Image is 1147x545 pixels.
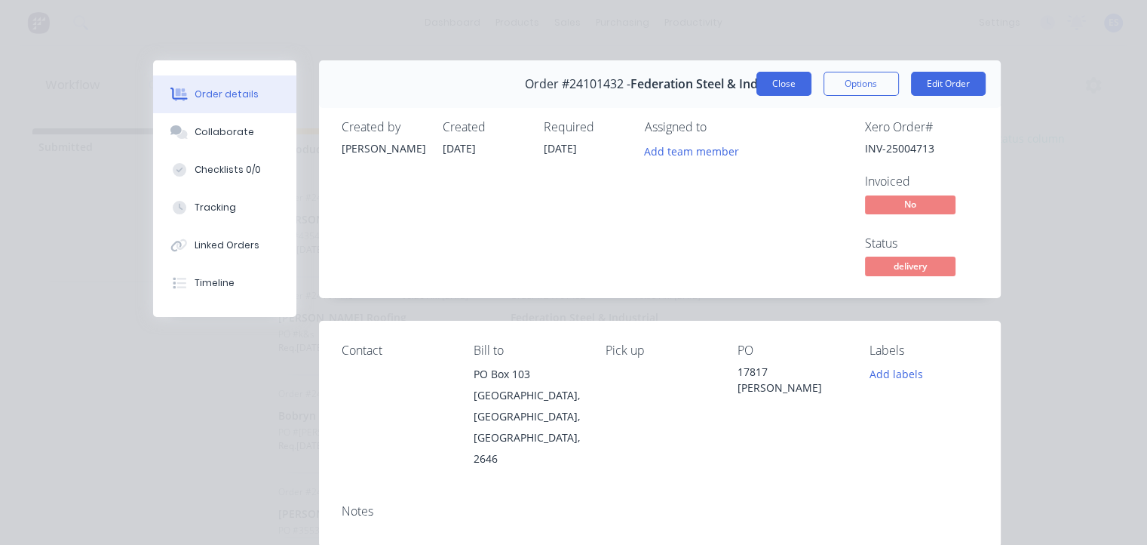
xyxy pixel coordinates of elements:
[544,141,577,155] span: [DATE]
[195,201,236,214] div: Tracking
[865,140,978,156] div: INV-25004713
[823,72,899,96] button: Options
[738,364,845,396] div: 17817 [PERSON_NAME]
[195,125,254,139] div: Collaborate
[153,113,296,151] button: Collaborate
[474,364,581,385] div: PO Box 103
[153,226,296,264] button: Linked Orders
[865,174,978,189] div: Invoiced
[443,141,476,155] span: [DATE]
[645,140,747,161] button: Add team member
[153,75,296,113] button: Order details
[869,343,977,358] div: Labels
[195,276,235,290] div: Timeline
[342,343,449,358] div: Contact
[195,239,259,252] div: Linked Orders
[865,257,955,276] span: delivery
[195,88,259,101] div: Order details
[645,120,796,134] div: Assigned to
[630,77,794,91] span: Federation Steel & Industrial
[474,385,581,470] div: [GEOGRAPHIC_DATA], [GEOGRAPHIC_DATA], [GEOGRAPHIC_DATA], 2646
[865,196,955,214] span: No
[865,236,978,251] div: Status
[153,151,296,189] button: Checklists 0/0
[443,120,526,134] div: Created
[153,264,296,302] button: Timeline
[865,120,978,134] div: Xero Order #
[606,343,713,358] div: Pick up
[342,140,425,156] div: [PERSON_NAME]
[544,120,627,134] div: Required
[636,140,747,161] button: Add team member
[342,504,978,519] div: Notes
[738,343,845,358] div: PO
[342,120,425,134] div: Created by
[861,364,931,384] button: Add labels
[195,163,261,177] div: Checklists 0/0
[865,257,955,279] button: delivery
[525,77,630,91] span: Order #24101432 -
[474,364,581,470] div: PO Box 103[GEOGRAPHIC_DATA], [GEOGRAPHIC_DATA], [GEOGRAPHIC_DATA], 2646
[911,72,986,96] button: Edit Order
[153,189,296,226] button: Tracking
[756,72,811,96] button: Close
[474,343,581,358] div: Bill to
